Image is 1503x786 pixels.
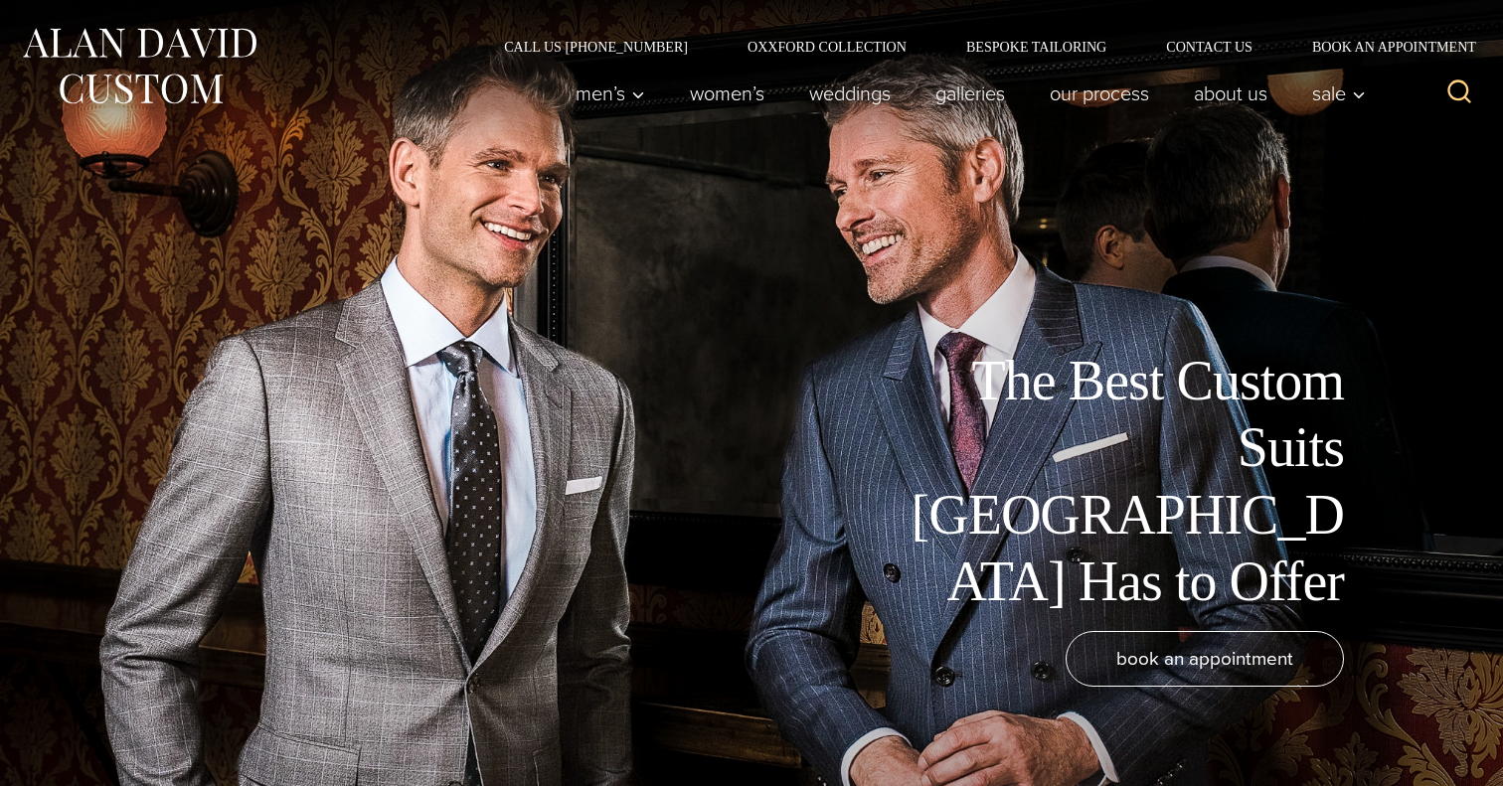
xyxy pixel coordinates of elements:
a: Galleries [914,74,1028,113]
a: Our Process [1028,74,1172,113]
nav: Secondary Navigation [474,40,1483,54]
span: Men’s [576,83,645,103]
a: Call Us [PHONE_NUMBER] [474,40,718,54]
a: Contact Us [1136,40,1282,54]
span: book an appointment [1116,644,1293,673]
a: Bespoke Tailoring [936,40,1136,54]
a: Oxxford Collection [718,40,936,54]
a: Women’s [668,74,787,113]
h1: The Best Custom Suits [GEOGRAPHIC_DATA] Has to Offer [897,348,1344,615]
span: Sale [1312,83,1366,103]
button: View Search Form [1435,70,1483,117]
img: Alan David Custom [20,22,258,110]
a: book an appointment [1066,631,1344,687]
nav: Primary Navigation [554,74,1377,113]
a: Book an Appointment [1282,40,1483,54]
a: About Us [1172,74,1290,113]
a: weddings [787,74,914,113]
